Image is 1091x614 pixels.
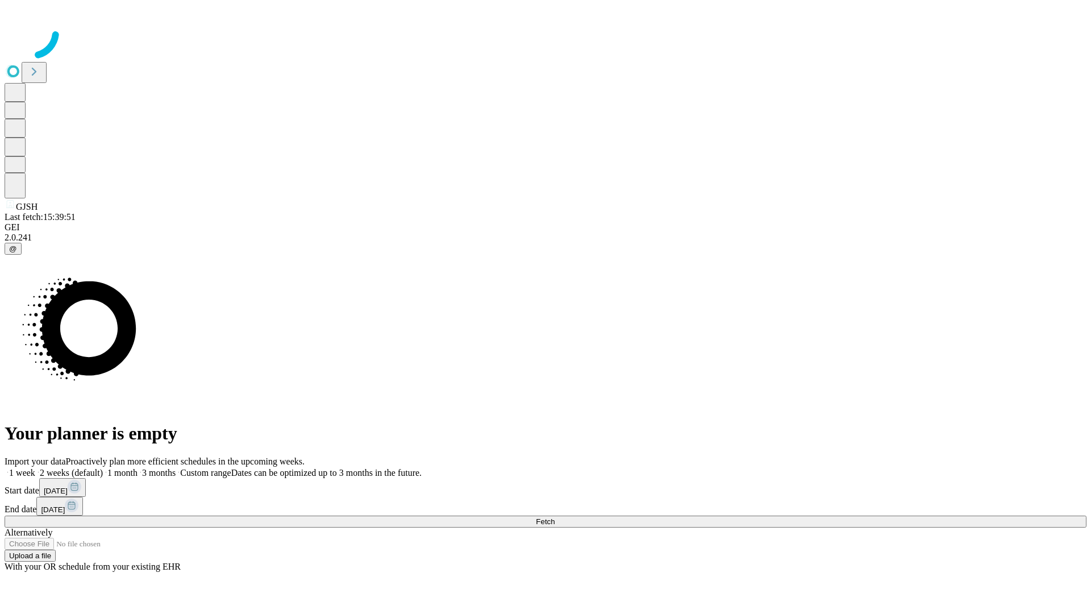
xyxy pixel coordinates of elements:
[5,233,1086,243] div: 2.0.241
[9,468,35,478] span: 1 week
[5,550,56,562] button: Upload a file
[5,212,76,222] span: Last fetch: 15:39:51
[16,202,38,211] span: GJSH
[5,528,52,537] span: Alternatively
[142,468,176,478] span: 3 months
[5,457,66,466] span: Import your data
[40,468,103,478] span: 2 weeks (default)
[231,468,422,478] span: Dates can be optimized up to 3 months in the future.
[41,505,65,514] span: [DATE]
[5,562,181,571] span: With your OR schedule from your existing EHR
[536,517,555,526] span: Fetch
[39,478,86,497] button: [DATE]
[107,468,138,478] span: 1 month
[5,243,22,255] button: @
[36,497,83,516] button: [DATE]
[5,222,1086,233] div: GEI
[5,478,1086,497] div: Start date
[5,497,1086,516] div: End date
[5,516,1086,528] button: Fetch
[180,468,231,478] span: Custom range
[9,244,17,253] span: @
[5,423,1086,444] h1: Your planner is empty
[66,457,305,466] span: Proactively plan more efficient schedules in the upcoming weeks.
[44,487,68,495] span: [DATE]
